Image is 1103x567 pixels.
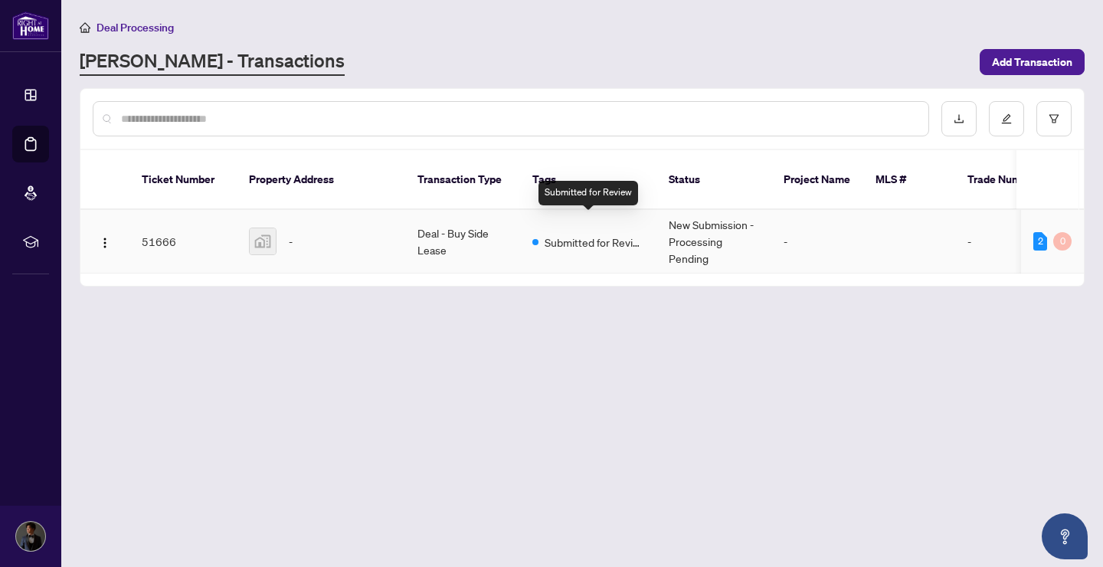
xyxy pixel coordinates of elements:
[16,522,45,551] img: Profile Icon
[250,228,276,254] img: thumbnail-img
[1001,113,1012,124] span: edit
[941,101,977,136] button: download
[955,150,1062,210] th: Trade Number
[97,21,174,34] span: Deal Processing
[93,229,117,254] button: Logo
[992,50,1072,74] span: Add Transaction
[771,210,863,274] td: -
[129,150,237,210] th: Ticket Number
[545,234,644,251] span: Submitted for Review
[954,113,964,124] span: download
[129,210,237,274] td: 51666
[405,150,520,210] th: Transaction Type
[520,150,656,210] th: Tags
[80,48,345,76] a: [PERSON_NAME] - Transactions
[1049,113,1059,124] span: filter
[980,49,1085,75] button: Add Transaction
[237,150,405,210] th: Property Address
[771,150,863,210] th: Project Name
[99,237,111,249] img: Logo
[289,233,293,250] span: -
[12,11,49,40] img: logo
[1053,232,1072,251] div: 0
[80,22,90,33] span: home
[656,150,771,210] th: Status
[989,101,1024,136] button: edit
[863,150,955,210] th: MLS #
[405,210,520,274] td: Deal - Buy Side Lease
[955,210,1062,274] td: -
[1042,513,1088,559] button: Open asap
[656,210,771,274] td: New Submission - Processing Pending
[1033,232,1047,251] div: 2
[1036,101,1072,136] button: filter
